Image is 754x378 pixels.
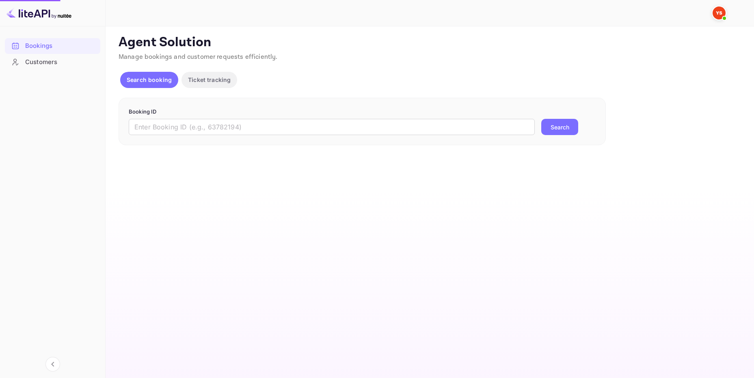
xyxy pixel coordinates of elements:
div: Customers [25,58,96,67]
a: Customers [5,54,100,69]
img: LiteAPI logo [6,6,71,19]
p: Search booking [127,75,172,84]
p: Agent Solution [119,34,739,51]
button: Collapse navigation [45,357,60,372]
div: Bookings [5,38,100,54]
div: Bookings [25,41,96,51]
input: Enter Booking ID (e.g., 63782194) [129,119,535,135]
button: Search [541,119,578,135]
span: Manage bookings and customer requests efficiently. [119,53,278,61]
p: Ticket tracking [188,75,231,84]
div: Customers [5,54,100,70]
a: Bookings [5,38,100,53]
p: Booking ID [129,108,596,116]
img: Yandex Support [713,6,726,19]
